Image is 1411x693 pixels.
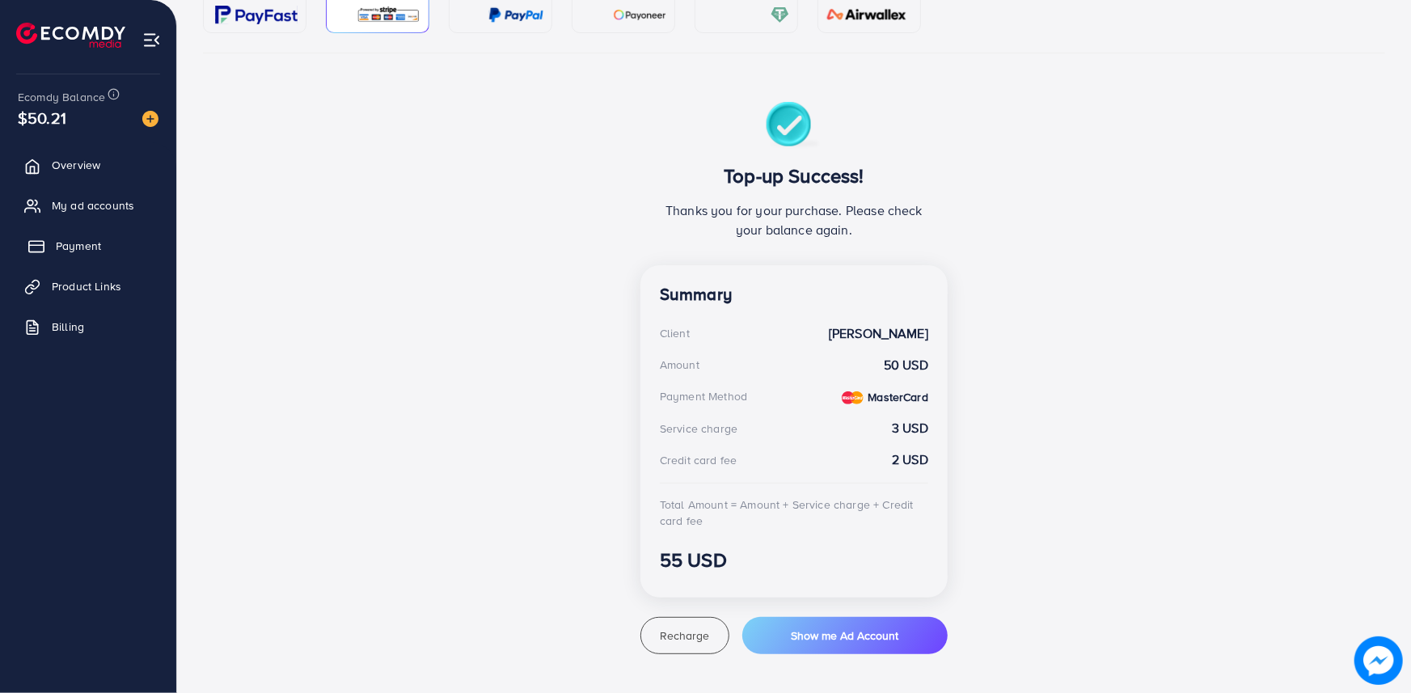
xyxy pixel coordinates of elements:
div: Payment Method [660,388,747,404]
a: My ad accounts [12,189,164,222]
strong: 2 USD [892,450,928,469]
span: Recharge [660,628,709,644]
img: card [488,6,543,24]
img: card [822,6,912,24]
img: success [766,102,823,151]
img: card [613,6,666,24]
button: Show me Ad Account [742,617,948,654]
strong: [PERSON_NAME] [829,324,928,343]
img: logo [16,23,125,48]
img: card [357,6,420,24]
img: menu [142,31,161,49]
a: Billing [12,311,164,343]
span: Overview [52,157,100,173]
a: Payment [12,230,164,262]
img: image [142,111,158,127]
h3: 55 USD [660,548,928,572]
img: credit [842,391,864,404]
span: Payment [56,238,101,254]
div: Client [660,325,690,341]
div: Service charge [660,420,737,437]
span: Billing [52,319,84,335]
div: Credit card fee [660,452,737,468]
span: Product Links [52,278,121,294]
a: Product Links [12,270,164,302]
div: Total Amount = Amount + Service charge + Credit card fee [660,497,928,530]
a: Overview [12,149,164,181]
span: My ad accounts [52,197,134,213]
img: card [771,6,789,24]
img: card [215,6,298,24]
h3: Top-up Success! [660,164,928,188]
strong: 50 USD [884,356,928,374]
span: Show me Ad Account [791,628,898,644]
strong: 3 USD [892,419,928,437]
div: Amount [660,357,699,373]
p: Thanks you for your purchase. Please check your balance again. [660,201,928,239]
h4: Summary [660,285,928,305]
strong: MasterCard [868,389,928,405]
span: $50.21 [16,103,67,133]
button: Recharge [640,617,729,654]
img: image [1354,636,1403,685]
span: Ecomdy Balance [18,89,105,105]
